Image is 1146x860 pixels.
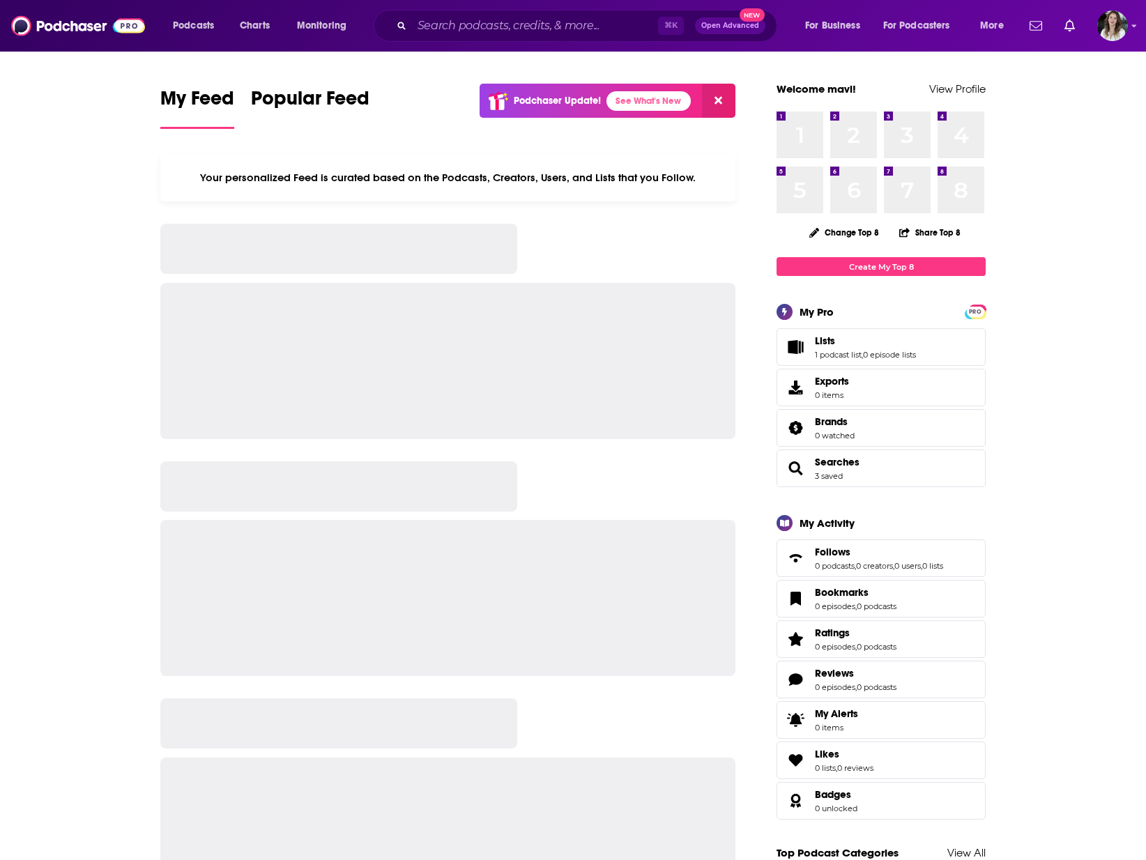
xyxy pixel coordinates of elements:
[795,15,878,37] button: open menu
[921,561,922,571] span: ,
[781,710,809,730] span: My Alerts
[922,561,943,571] a: 0 lists
[805,16,860,36] span: For Business
[863,350,916,360] a: 0 episode lists
[777,701,986,739] a: My Alerts
[815,667,896,679] a: Reviews
[777,580,986,617] span: Bookmarks
[815,375,849,387] span: Exports
[815,642,855,652] a: 0 episodes
[857,642,896,652] a: 0 podcasts
[514,95,601,107] p: Podchaser Update!
[781,459,809,478] a: Searches
[781,378,809,397] span: Exports
[1097,10,1128,41] img: User Profile
[815,788,857,801] a: Badges
[815,586,896,599] a: Bookmarks
[815,627,896,639] a: Ratings
[160,154,735,201] div: Your personalized Feed is curated based on the Podcasts, Creators, Users, and Lists that you Follow.
[387,10,790,42] div: Search podcasts, credits, & more...
[815,804,857,813] a: 0 unlocked
[899,219,961,246] button: Share Top 8
[874,15,970,37] button: open menu
[837,763,873,773] a: 0 reviews
[857,601,896,611] a: 0 podcasts
[781,670,809,689] a: Reviews
[160,86,234,129] a: My Feed
[815,763,836,773] a: 0 lists
[11,13,145,39] img: Podchaser - Follow, Share and Rate Podcasts
[815,627,850,639] span: Ratings
[815,723,858,732] span: 0 items
[815,390,849,400] span: 0 items
[883,16,950,36] span: For Podcasters
[815,415,855,428] a: Brands
[781,548,809,568] a: Follows
[231,15,278,37] a: Charts
[777,620,986,658] span: Ratings
[815,707,858,720] span: My Alerts
[240,16,270,36] span: Charts
[929,82,986,95] a: View Profile
[980,16,1004,36] span: More
[855,682,857,692] span: ,
[777,742,986,779] span: Likes
[777,328,986,366] span: Lists
[777,257,986,276] a: Create My Top 8
[815,415,848,428] span: Brands
[287,15,365,37] button: open menu
[815,682,855,692] a: 0 episodes
[857,682,896,692] a: 0 podcasts
[777,539,986,577] span: Follows
[967,306,984,316] a: PRO
[251,86,369,129] a: Popular Feed
[836,763,837,773] span: ,
[1024,14,1048,38] a: Show notifications dropdown
[777,661,986,698] span: Reviews
[815,667,854,679] span: Reviews
[781,337,809,357] a: Lists
[800,516,855,530] div: My Activity
[781,418,809,438] a: Brands
[855,601,857,611] span: ,
[173,16,214,36] span: Podcasts
[815,546,943,558] a: Follows
[815,561,855,571] a: 0 podcasts
[815,748,839,760] span: Likes
[862,350,863,360] span: ,
[815,546,850,558] span: Follows
[412,15,658,37] input: Search podcasts, credits, & more...
[856,561,893,571] a: 0 creators
[777,82,856,95] a: Welcome mavi!
[815,586,869,599] span: Bookmarks
[658,17,684,35] span: ⌘ K
[801,224,887,241] button: Change Top 8
[815,471,843,481] a: 3 saved
[815,456,859,468] a: Searches
[777,409,986,447] span: Brands
[740,8,765,22] span: New
[695,17,765,34] button: Open AdvancedNew
[894,561,921,571] a: 0 users
[1097,10,1128,41] span: Logged in as mavi
[893,561,894,571] span: ,
[781,589,809,608] a: Bookmarks
[163,15,232,37] button: open menu
[777,369,986,406] a: Exports
[251,86,369,118] span: Popular Feed
[815,335,916,347] a: Lists
[855,642,857,652] span: ,
[160,86,234,118] span: My Feed
[777,450,986,487] span: Searches
[1059,14,1080,38] a: Show notifications dropdown
[815,601,855,611] a: 0 episodes
[781,791,809,811] a: Badges
[777,782,986,820] span: Badges
[297,16,346,36] span: Monitoring
[815,748,873,760] a: Likes
[1097,10,1128,41] button: Show profile menu
[781,629,809,649] a: Ratings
